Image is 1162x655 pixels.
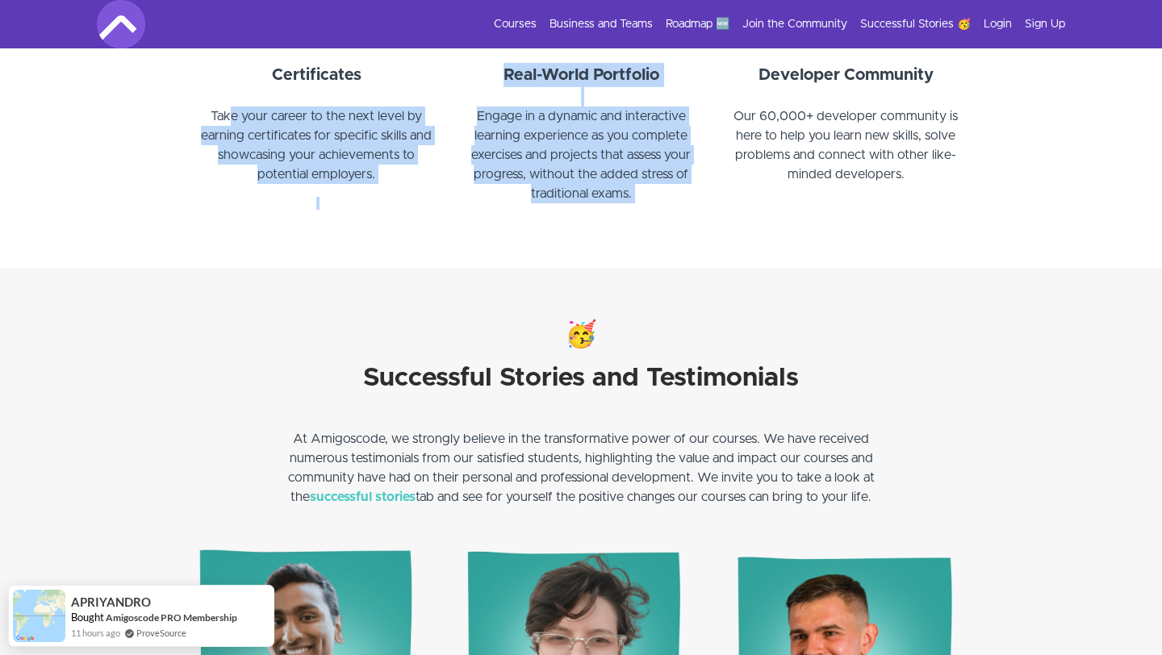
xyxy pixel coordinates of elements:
p: At Amigoscode, we strongly believe in the transformative power of our courses. We have received n... [282,429,880,507]
span: Take your career to the next level by earning certificates for specific skills and showcasing you... [201,110,432,181]
span: APRIYANDRO [71,595,151,609]
strong: Developer Community [759,67,934,83]
p: Engage in a dynamic and interactive learning experience as you complete exercises and projects th... [458,106,704,223]
a: Successful Stories 🥳 [860,16,971,32]
a: Join the Community [742,16,847,32]
strong: Certificates [272,67,362,83]
strong: Successful Stories and Testimonials [363,365,799,391]
span: Bought [71,611,104,624]
a: successful stories [310,490,416,503]
a: Business and Teams [550,16,653,32]
a: ProveSource [136,626,186,640]
a: Sign Up [1025,16,1065,32]
a: Courses [494,16,537,32]
span: 11 hours ago [71,626,120,640]
a: Amigoscode PRO Membership [106,611,237,624]
span: Our 60,000+ developer community is here to help you learn new skills, solve problems and connect ... [734,110,958,181]
strong: Real-World Portfolio [504,67,659,83]
h3: 🥳 [282,316,880,355]
a: Login [984,16,1012,32]
a: Roadmap 🆕 [666,16,729,32]
img: provesource social proof notification image [13,590,65,642]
